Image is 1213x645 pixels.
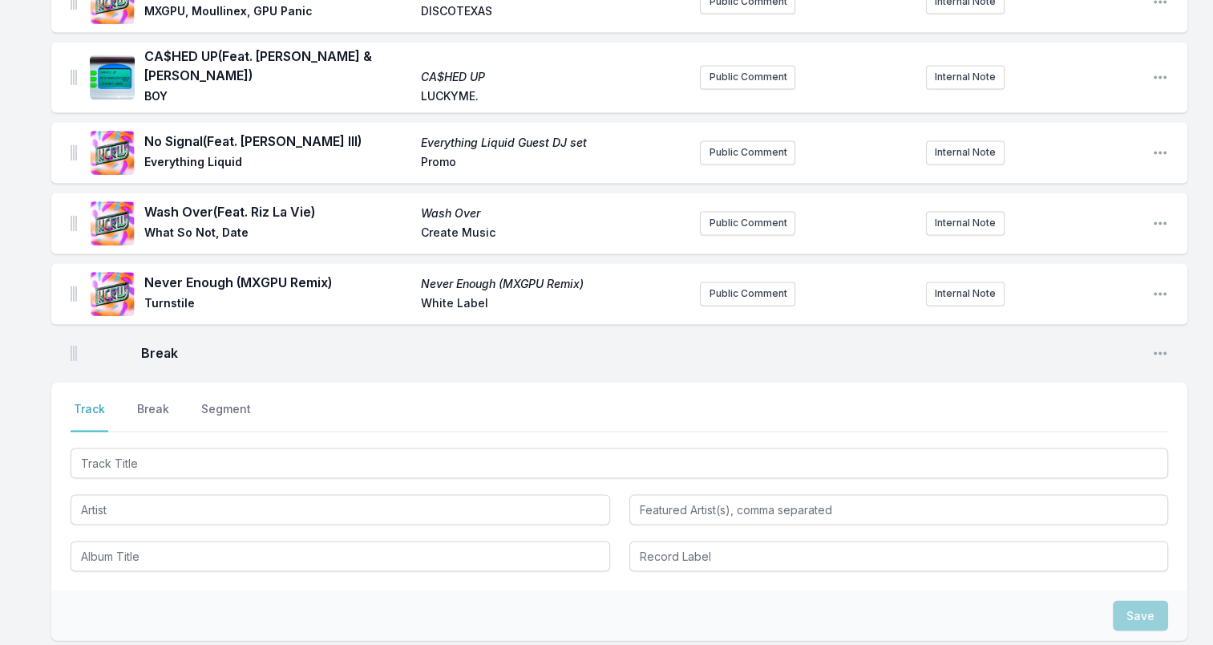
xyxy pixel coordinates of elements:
span: Everything Liquid Guest DJ set [421,135,688,151]
button: Public Comment [700,211,795,235]
span: White Label [421,295,688,314]
img: CA$HED UP [90,55,135,99]
input: Track Title [71,448,1168,478]
img: Drag Handle [71,144,77,160]
span: Break [141,343,1139,363]
button: Open playlist item options [1152,286,1168,302]
span: LUCKYME. [421,88,688,107]
button: Internal Note [926,65,1005,89]
input: Featured Artist(s), comma separated [629,494,1169,525]
input: Artist [71,494,610,525]
span: Everything Liquid [144,154,411,173]
span: CA$HED UP (Feat. [PERSON_NAME] & [PERSON_NAME]) [144,47,411,85]
font: Never Enough (MXGPU Remix) [144,274,332,290]
span: Never Enough (MXGPU Remix) [421,276,688,292]
span: MXGPU, Moullinex, GPU Panic [144,3,411,22]
span: CA$HED UP [421,69,688,85]
button: Save [1113,600,1168,631]
span: Turnstile [144,295,411,314]
img: Drag Handle [71,286,77,302]
button: Public Comment [700,282,795,306]
span: No Signal (Feat. [PERSON_NAME] III) [144,132,411,151]
img: Never Enough (MXGPU Remix) [90,271,135,316]
img: Drag Handle [71,69,77,85]
button: Internal Note [926,140,1005,164]
button: Open playlist item options [1152,345,1168,361]
button: Open playlist item options [1152,144,1168,160]
span: Wash Over [421,205,688,221]
span: What So Not, Date [144,225,411,244]
button: Open playlist item options [1152,69,1168,85]
button: Public Comment [700,65,795,89]
img: Drag Handle [71,345,77,361]
button: Segment [198,401,254,432]
span: Wash Over (Feat. Riz La Vie) [144,202,411,221]
button: Track [71,401,108,432]
button: Internal Note [926,211,1005,235]
button: Internal Note [926,282,1005,306]
button: Break [134,401,172,432]
span: BOY [144,88,411,107]
span: DISCOTEXAS [421,3,688,22]
input: Album Title [71,541,610,571]
button: Open playlist item options [1152,215,1168,231]
img: Drag Handle [71,215,77,231]
button: Public Comment [700,140,795,164]
span: Create Music [421,225,688,244]
span: Promo [421,154,688,173]
img: Everything Liquid Guest DJ set [90,130,135,175]
img: Wash Over [90,201,135,245]
input: Record Label [629,541,1169,571]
